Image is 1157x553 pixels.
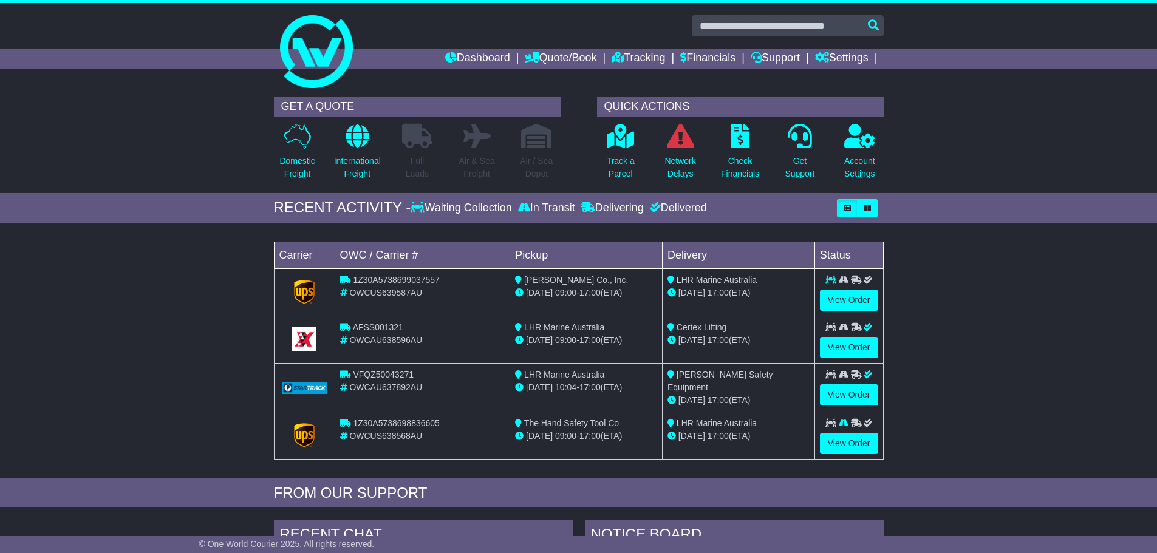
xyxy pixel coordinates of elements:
[515,334,657,347] div: - (ETA)
[274,484,884,502] div: FROM OUR SUPPORT
[274,97,561,117] div: GET A QUOTE
[294,423,315,447] img: GetCarrierServiceLogo
[353,418,439,428] span: 1Z30A5738698836605
[274,199,411,217] div: RECENT ACTIVITY -
[199,539,375,549] span: © One World Courier 2025. All rights reserved.
[720,123,760,187] a: CheckFinancials
[524,370,604,379] span: LHR Marine Australia
[677,418,757,428] span: LHR Marine Australia
[606,123,635,187] a: Track aParcel
[820,384,878,405] a: View Order
[815,49,869,69] a: Settings
[677,275,757,285] span: LHR Marine Australia
[585,520,884,552] div: NOTICE BOARD
[844,155,875,180] p: Account Settings
[349,288,422,297] span: OWCUS639587AU
[785,155,814,180] p: Get Support
[579,431,601,441] span: 17:00
[708,431,729,441] span: 17:00
[678,288,705,297] span: [DATE]
[515,381,657,394] div: - (ETA)
[526,288,553,297] span: [DATE]
[524,418,619,428] span: The Hand Safety Tool Co
[353,275,439,285] span: 1Z30A5738699037557
[349,431,422,441] span: OWCUS638568AU
[820,290,878,311] a: View Order
[555,382,576,392] span: 10:04
[667,287,810,299] div: (ETA)
[597,97,884,117] div: QUICK ACTIONS
[667,430,810,443] div: (ETA)
[784,123,815,187] a: GetSupport
[445,49,510,69] a: Dashboard
[555,431,576,441] span: 09:00
[680,49,735,69] a: Financials
[667,394,810,407] div: (ETA)
[647,202,707,215] div: Delivered
[333,123,381,187] a: InternationalFreight
[820,337,878,358] a: View Order
[524,275,628,285] span: [PERSON_NAME] Co., Inc.
[279,155,315,180] p: Domestic Freight
[664,123,696,187] a: NetworkDelays
[662,242,814,268] td: Delivery
[520,155,553,180] p: Air / Sea Depot
[664,155,695,180] p: Network Delays
[524,322,604,332] span: LHR Marine Australia
[751,49,800,69] a: Support
[515,430,657,443] div: - (ETA)
[526,431,553,441] span: [DATE]
[708,335,729,345] span: 17:00
[844,123,876,187] a: AccountSettings
[515,202,578,215] div: In Transit
[353,322,403,332] span: AFSS001321
[411,202,514,215] div: Waiting Collection
[579,335,601,345] span: 17:00
[579,288,601,297] span: 17:00
[607,155,635,180] p: Track a Parcel
[678,431,705,441] span: [DATE]
[555,335,576,345] span: 09:00
[525,49,596,69] a: Quote/Book
[579,382,601,392] span: 17:00
[677,322,726,332] span: Certex Lifting
[678,335,705,345] span: [DATE]
[721,155,759,180] p: Check Financials
[402,155,432,180] p: Full Loads
[526,335,553,345] span: [DATE]
[279,123,315,187] a: DomesticFreight
[555,288,576,297] span: 09:00
[353,370,414,379] span: VFQZ50043271
[510,242,663,268] td: Pickup
[708,288,729,297] span: 17:00
[294,280,315,304] img: GetCarrierServiceLogo
[274,520,573,552] div: RECENT CHAT
[292,327,316,351] img: GetCarrierServiceLogo
[334,155,381,180] p: International Freight
[349,335,422,345] span: OWCAU638596AU
[667,334,810,347] div: (ETA)
[515,287,657,299] div: - (ETA)
[526,382,553,392] span: [DATE]
[814,242,883,268] td: Status
[667,370,773,392] span: [PERSON_NAME] Safety Equipment
[708,395,729,405] span: 17:00
[578,202,647,215] div: Delivering
[274,242,335,268] td: Carrier
[349,382,422,392] span: OWCAU637892AU
[678,395,705,405] span: [DATE]
[612,49,665,69] a: Tracking
[282,382,327,394] img: GetCarrierServiceLogo
[459,155,495,180] p: Air & Sea Freight
[335,242,510,268] td: OWC / Carrier #
[820,433,878,454] a: View Order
